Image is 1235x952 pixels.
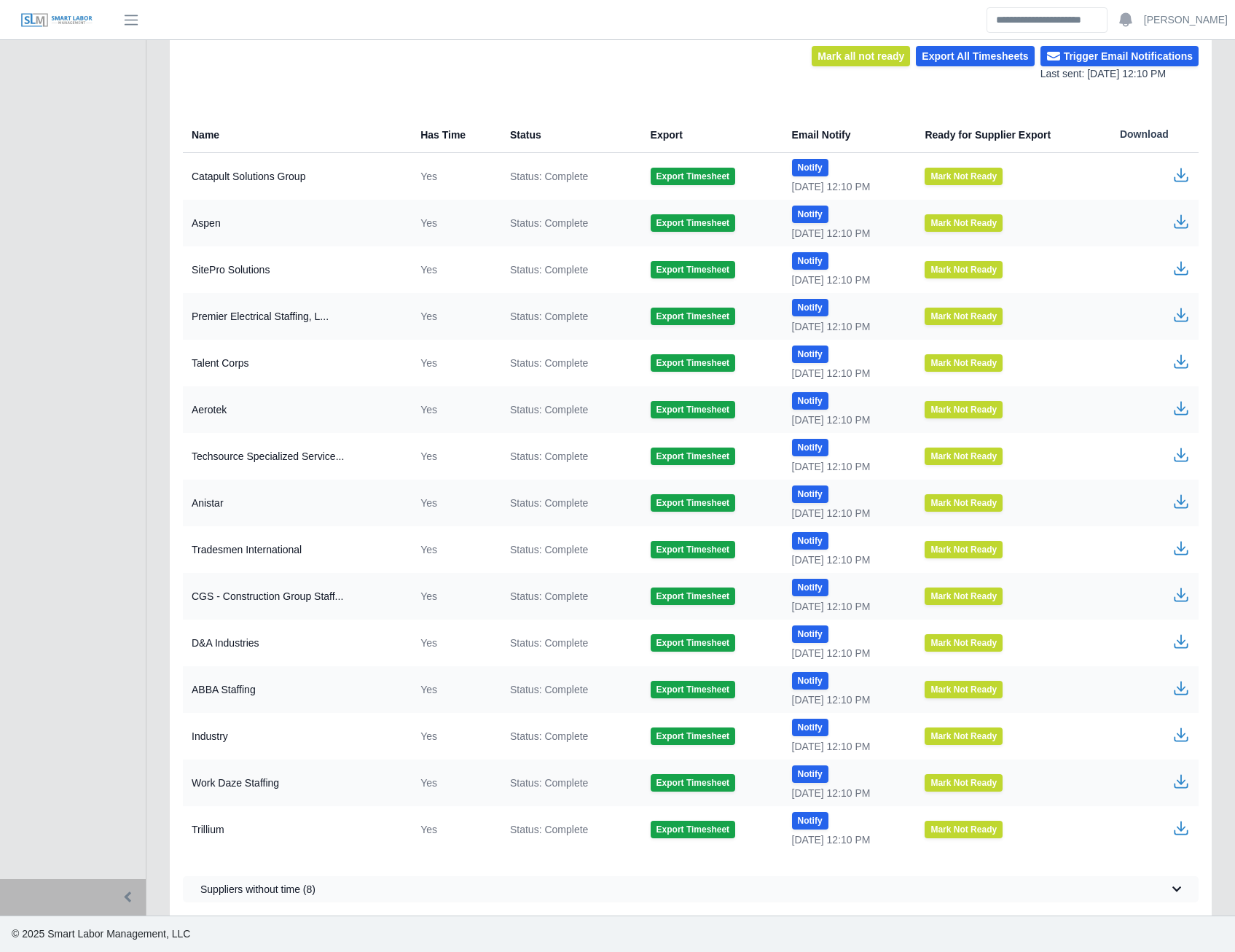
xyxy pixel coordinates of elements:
[409,480,498,526] td: Yes
[510,309,588,324] span: Status: Complete
[792,159,828,176] button: Notify
[925,168,1003,185] button: Mark Not Ready
[183,480,409,526] td: Anistar
[183,200,409,246] td: Aspen
[651,727,735,745] button: Export Timesheet
[792,273,902,287] div: [DATE] 12:10 PM
[409,246,498,293] td: Yes
[651,541,735,558] button: Export Timesheet
[510,729,588,744] span: Status: Complete
[651,634,735,652] button: Export Timesheet
[651,448,735,465] button: Export Timesheet
[792,485,828,503] button: Notify
[792,252,828,270] button: Notify
[925,448,1003,465] button: Mark Not Ready
[510,589,588,604] span: Status: Complete
[792,672,828,690] button: Notify
[792,832,902,847] div: [DATE] 12:10 PM
[792,739,902,754] div: [DATE] 12:10 PM
[792,346,828,363] button: Notify
[200,882,315,897] span: Suppliers without time (8)
[510,682,588,697] span: Status: Complete
[639,117,780,153] th: Export
[510,449,588,464] span: Status: Complete
[1144,12,1228,28] a: [PERSON_NAME]
[651,681,735,698] button: Export Timesheet
[792,579,828,596] button: Notify
[183,573,409,620] td: CGS - Construction Group Staff...
[510,776,588,790] span: Status: Complete
[510,542,588,557] span: Status: Complete
[792,765,828,783] button: Notify
[651,494,735,512] button: Export Timesheet
[183,713,409,760] td: Industry
[792,719,828,736] button: Notify
[183,433,409,480] td: Techsource Specialized Service...
[792,299,828,316] button: Notify
[498,117,639,153] th: Status
[925,588,1003,605] button: Mark Not Ready
[510,356,588,370] span: Status: Complete
[925,634,1003,652] button: Mark Not Ready
[409,153,498,200] td: Yes
[409,526,498,573] td: Yes
[792,179,902,194] div: [DATE] 12:10 PM
[925,821,1003,838] button: Mark Not Ready
[183,153,409,200] td: Catapult Solutions Group
[792,692,902,707] div: [DATE] 12:10 PM
[183,340,409,386] td: Talent Corps
[409,200,498,246] td: Yes
[792,786,902,800] div: [DATE] 12:10 PM
[183,760,409,806] td: Work Daze Staffing
[20,12,93,28] img: SLM Logo
[925,261,1003,278] button: Mark Not Ready
[925,727,1003,745] button: Mark Not Ready
[409,340,498,386] td: Yes
[651,588,735,605] button: Export Timesheet
[925,214,1003,232] button: Mark Not Ready
[409,806,498,853] td: Yes
[987,7,1107,33] input: Search
[925,541,1003,558] button: Mark Not Ready
[792,413,902,427] div: [DATE] 12:10 PM
[183,386,409,433] td: Aerotek
[792,459,902,474] div: [DATE] 12:10 PM
[183,876,1199,902] button: Suppliers without time (8)
[1040,66,1199,82] div: Last sent: [DATE] 12:10 PM
[183,806,409,853] td: Trillium
[651,168,735,185] button: Export Timesheet
[510,216,588,230] span: Status: Complete
[183,666,409,713] td: ABBA Staffing
[792,226,902,241] div: [DATE] 12:10 PM
[183,293,409,340] td: Premier Electrical Staffing, L...
[925,354,1003,372] button: Mark Not Ready
[792,206,828,223] button: Notify
[183,620,409,666] td: D&A Industries
[792,625,828,643] button: Notify
[792,506,902,520] div: [DATE] 12:10 PM
[651,774,735,792] button: Export Timesheet
[792,812,828,830] button: Notify
[925,494,1003,512] button: Mark Not Ready
[925,308,1003,325] button: Mark Not Ready
[792,366,902,381] div: [DATE] 12:10 PM
[651,261,735,278] button: Export Timesheet
[409,433,498,480] td: Yes
[916,46,1034,66] button: Export All Timesheets
[925,774,1003,792] button: Mark Not Ready
[510,822,588,837] span: Status: Complete
[792,532,828,550] button: Notify
[183,117,409,153] th: Name
[792,599,902,614] div: [DATE] 12:10 PM
[792,319,902,334] div: [DATE] 12:10 PM
[510,636,588,650] span: Status: Complete
[409,573,498,620] td: Yes
[1108,117,1199,153] th: Download
[409,760,498,806] td: Yes
[925,401,1003,418] button: Mark Not Ready
[812,46,910,66] button: Mark all not ready
[510,402,588,417] span: Status: Complete
[792,392,828,410] button: Notify
[780,117,914,153] th: Email Notify
[510,496,588,510] span: Status: Complete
